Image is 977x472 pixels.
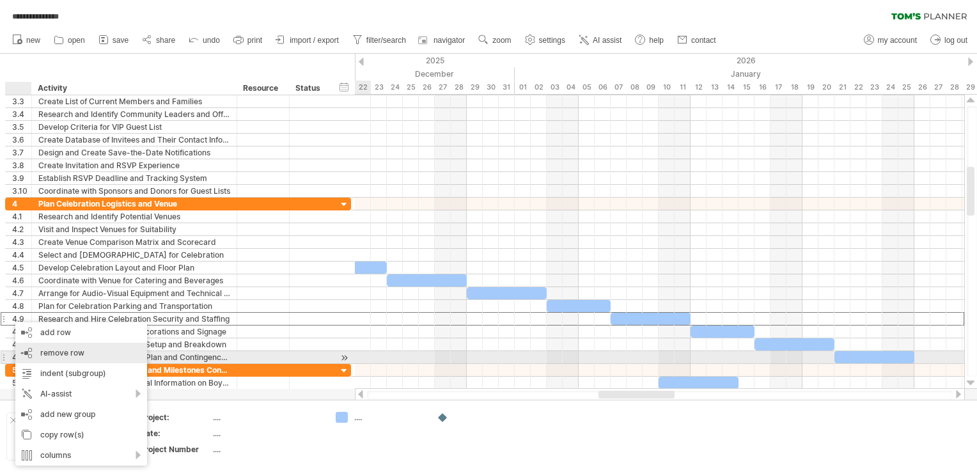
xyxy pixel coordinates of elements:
div: Wednesday, 14 January 2026 [723,81,739,94]
div: Develop Celebration Layout and Floor Plan [38,262,230,274]
div: Wednesday, 28 January 2026 [946,81,962,94]
div: add row [15,322,147,343]
span: share [156,36,175,45]
a: print [230,32,266,49]
a: contact [674,32,720,49]
div: Tuesday, 13 January 2026 [707,81,723,94]
div: Friday, 16 January 2026 [754,81,770,94]
div: Coordinate with Sponsors and Donors for Guest Lists [38,185,230,197]
div: Tuesday, 27 January 2026 [930,81,946,94]
div: Tuesday, 23 December 2025 [371,81,387,94]
div: Sunday, 25 January 2026 [898,81,914,94]
a: import / export [272,32,343,49]
div: Research and Identify Community Leaders and Officials [38,108,230,120]
div: Coordinate with Venue for Catering and Beverages [38,274,230,287]
span: remove row [40,348,84,358]
div: scroll to activity [338,351,350,365]
div: Monday, 22 December 2025 [355,81,371,94]
div: 3.8 [12,159,31,171]
div: 5.1 [12,377,31,389]
div: Thursday, 22 January 2026 [850,81,866,94]
div: .... [213,412,320,423]
div: Sunday, 18 January 2026 [786,81,802,94]
div: Saturday, 10 January 2026 [659,81,675,94]
div: Wednesday, 24 December 2025 [387,81,403,94]
div: 4.12 [12,351,31,363]
div: Saturday, 27 December 2025 [435,81,451,94]
div: Monday, 26 January 2026 [914,81,930,94]
a: navigator [416,32,469,49]
div: .... [354,412,424,423]
span: AI assist [593,36,621,45]
div: Add your own logo [6,413,126,460]
div: Tuesday, 6 January 2026 [595,81,611,94]
div: Saturday, 17 January 2026 [770,81,786,94]
div: Plan for Celebration Parking and Transportation [38,300,230,312]
div: Friday, 9 January 2026 [643,81,659,94]
span: log out [944,36,967,45]
div: 4.8 [12,300,31,312]
div: Thursday, 15 January 2026 [739,81,754,94]
div: Wednesday, 31 December 2025 [499,81,515,94]
span: zoom [492,36,511,45]
div: Thursday, 8 January 2026 [627,81,643,94]
span: contact [691,36,716,45]
div: Design and Create Save-the-Date Notifications [38,146,230,159]
div: 4.10 [12,326,31,338]
div: Plan Celebration Logistics and Venue [38,198,230,210]
span: settings [539,36,565,45]
a: new [9,32,44,49]
div: Establish RSVP Deadline and Tracking System [38,172,230,184]
div: indent (subgroup) [15,363,147,384]
span: new [26,36,40,45]
span: help [649,36,664,45]
span: import / export [290,36,339,45]
div: Create Invitation and RSVP Experience [38,159,230,171]
div: 4.4 [12,249,31,261]
a: settings [522,32,569,49]
div: 4.2 [12,223,31,235]
div: .... [213,428,320,439]
div: 4.5 [12,262,31,274]
div: Create List of Current Members and Families [38,95,230,107]
div: 3.5 [12,121,31,133]
div: 3.4 [12,108,31,120]
span: my account [878,36,917,45]
div: copy row(s) [15,425,147,445]
div: AI-assist [15,384,147,404]
div: Research and Hire Celebration Security and Staffing [38,313,230,325]
div: Wednesday, 7 January 2026 [611,81,627,94]
div: 4.6 [12,274,31,287]
div: Monday, 12 January 2026 [691,81,707,94]
span: print [247,36,262,45]
div: Monday, 19 January 2026 [802,81,818,94]
div: Project: [140,412,210,423]
div: Develop Criteria for VIP Guest List [38,121,230,133]
div: 3.7 [12,146,31,159]
div: Monday, 5 January 2026 [579,81,595,94]
div: Tuesday, 20 January 2026 [818,81,834,94]
div: add new group [15,404,147,425]
div: 4.11 [12,338,31,350]
div: Thursday, 25 December 2025 [403,81,419,94]
a: share [139,32,179,49]
div: Create Venue Comparison Matrix and Scorecard [38,236,230,248]
span: open [68,36,85,45]
a: open [51,32,89,49]
div: Wednesday, 21 January 2026 [834,81,850,94]
a: log out [927,32,971,49]
div: 3.9 [12,172,31,184]
div: 3.6 [12,134,31,146]
div: Friday, 26 December 2025 [419,81,435,94]
a: save [95,32,132,49]
a: help [632,32,668,49]
div: Status [295,82,324,95]
div: 3.10 [12,185,31,197]
div: Saturday, 24 January 2026 [882,81,898,94]
a: my account [861,32,921,49]
div: Sunday, 28 December 2025 [451,81,467,94]
span: filter/search [366,36,406,45]
div: 5 [12,364,31,376]
div: Research and Identify Potential Venues [38,210,230,223]
div: Arrange for Audio-Visual Equipment and Technical Support [38,287,230,299]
